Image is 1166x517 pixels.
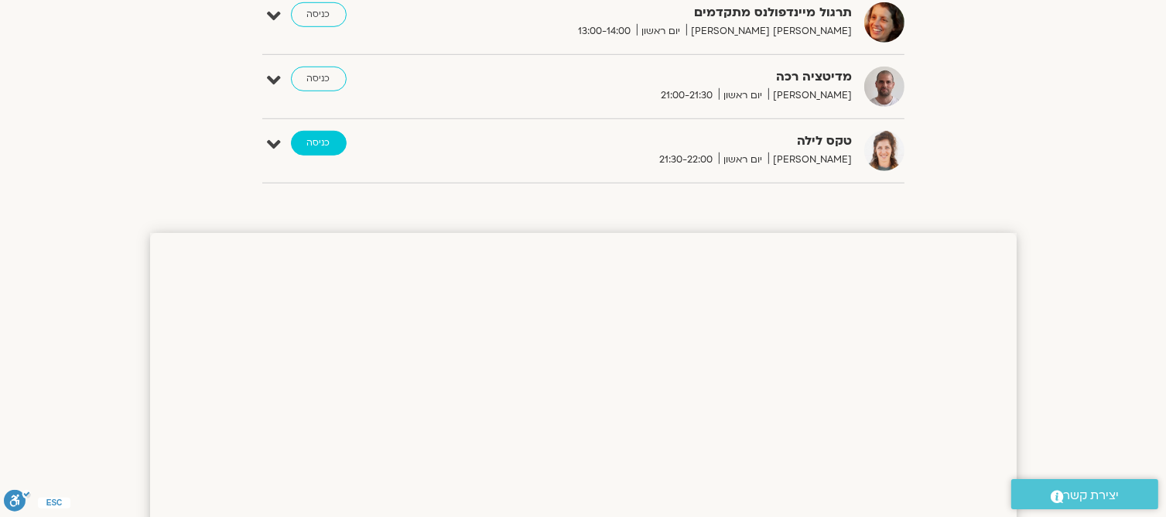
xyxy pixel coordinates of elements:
span: [PERSON_NAME] [768,87,853,104]
span: 21:30-22:00 [655,152,719,168]
a: כניסה [291,2,347,27]
a: יצירת קשר [1011,479,1158,509]
strong: תרגול מיינדפולנס מתקדמים [474,2,853,23]
span: 13:00-14:00 [573,23,637,39]
a: כניסה [291,67,347,91]
a: כניסה [291,131,347,156]
span: יום ראשון [719,87,768,104]
strong: מדיטציה רכה [474,67,853,87]
strong: טקס לילה [474,131,853,152]
span: [PERSON_NAME] [768,152,853,168]
span: יצירת קשר [1064,485,1120,506]
span: יום ראשון [719,152,768,168]
span: 21:00-21:30 [656,87,719,104]
span: [PERSON_NAME] [PERSON_NAME] [686,23,853,39]
span: יום ראשון [637,23,686,39]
